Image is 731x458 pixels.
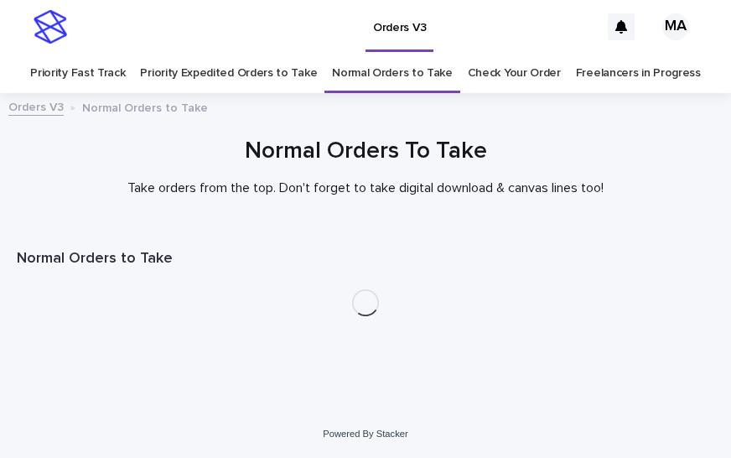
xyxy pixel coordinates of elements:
[332,54,453,93] a: Normal Orders to Take
[30,54,125,93] a: Priority Fast Track
[8,96,64,116] a: Orders V3
[34,10,67,44] img: stacker-logo-s-only.png
[468,54,561,93] a: Check Your Order
[30,180,701,196] p: Take orders from the top. Don't forget to take digital download & canvas lines too!
[140,54,317,93] a: Priority Expedited Orders to Take
[82,97,208,116] p: Normal Orders to Take
[17,136,714,167] h1: Normal Orders To Take
[323,429,407,439] a: Powered By Stacker
[17,249,714,269] h1: Normal Orders to Take
[576,54,701,93] a: Freelancers in Progress
[662,13,689,40] div: MA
